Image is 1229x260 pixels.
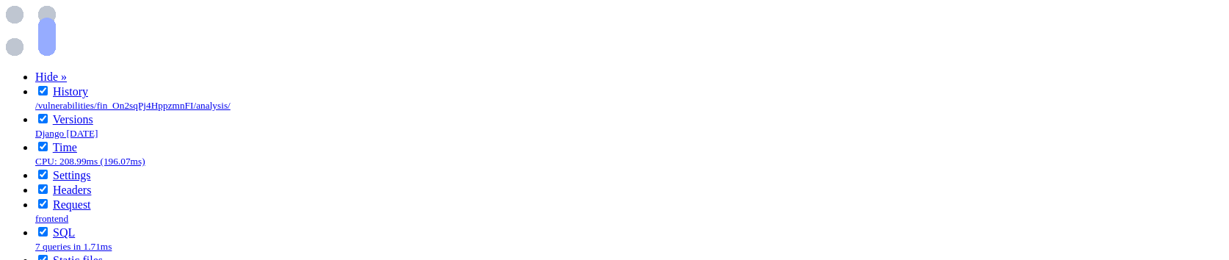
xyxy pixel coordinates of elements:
[35,85,231,111] a: History/vulnerabilities/fin_On2sqPj4HppzmnFI/analysis/
[6,6,1223,59] div: loading spinner
[38,227,48,236] input: Disable for next and successive requests
[35,213,68,224] small: frontend
[35,128,98,139] small: Django [DATE]
[38,170,48,179] input: Disable for next and successive requests
[38,142,48,151] input: Disable for next and successive requests
[38,114,48,123] input: Disable for next and successive requests
[35,100,231,111] small: /vulnerabilities/fin_On2sqPj4HppzmnFI/analysis/
[35,226,112,252] a: SQL7 queries in 1.71ms
[38,199,48,209] input: Disable for next and successive requests
[35,156,145,167] small: CPU: 208.99ms (196.07ms)
[35,141,145,167] a: TimeCPU: 208.99ms (196.07ms)
[53,184,91,196] a: Headers
[38,86,48,95] input: Disable for next and successive requests
[35,241,112,252] small: 7 queries in 1.71ms
[53,169,91,181] a: Settings
[35,198,91,224] a: Requestfrontend
[38,184,48,194] input: Disable for next and successive requests
[6,6,56,56] img: Loading...
[35,71,67,83] a: Hide »
[35,113,98,139] a: VersionsDjango [DATE]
